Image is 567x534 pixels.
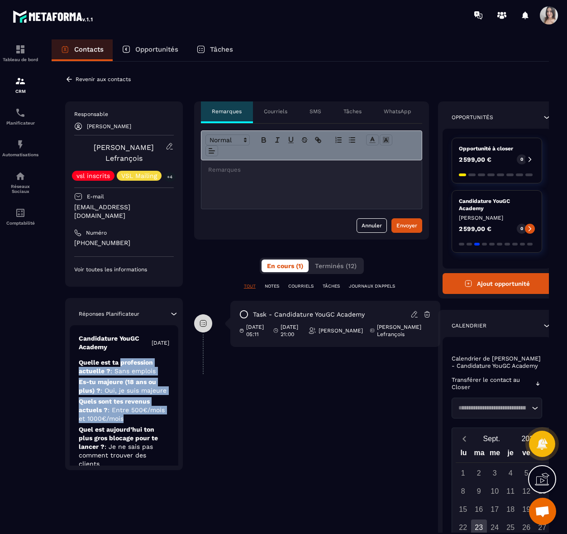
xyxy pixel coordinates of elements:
[459,156,491,163] p: 2 599,00 €
[15,44,26,55] img: formation
[121,173,157,179] p: VSL Mailing
[459,226,491,232] p: 2 599,00 €
[310,260,362,272] button: Terminés (12)
[452,114,493,121] p: Opportunités
[459,197,535,212] p: Candidature YouGC Academy
[52,39,113,61] a: Contacts
[487,483,503,499] div: 10
[471,501,487,517] div: 16
[110,367,156,375] span: : Sans emplois
[503,501,519,517] div: 18
[456,433,472,445] button: Previous month
[288,283,314,289] p: COURRIELS
[519,501,534,517] div: 19
[212,108,242,115] p: Remarques
[79,397,169,423] p: Quels sont tes revenus actuels ?
[267,262,303,269] span: En cours (1)
[164,172,176,182] p: +4
[2,120,38,125] p: Planificateur
[455,483,471,499] div: 8
[503,447,519,462] div: je
[15,207,26,218] img: accountant
[471,465,487,481] div: 2
[244,283,256,289] p: TOUT
[519,447,534,462] div: ve
[349,283,395,289] p: JOURNAUX D'APPELS
[74,239,174,247] p: [PHONE_NUMBER]
[262,260,309,272] button: En cours (1)
[315,262,357,269] span: Terminés (12)
[2,221,38,226] p: Comptabilité
[15,107,26,118] img: scheduler
[2,132,38,164] a: automationsautomationsAutomatisations
[472,447,487,462] div: ma
[396,221,417,230] div: Envoyer
[2,37,38,69] a: formationformationTableau de bord
[281,323,301,338] p: [DATE] 21:00
[520,156,523,163] p: 0
[2,57,38,62] p: Tableau de bord
[13,8,94,24] img: logo
[2,184,38,194] p: Réseaux Sociaux
[519,483,534,499] div: 12
[310,108,321,115] p: SMS
[79,406,165,422] span: : Entre 500€/mois et 1000€/mois
[471,483,487,499] div: 9
[2,201,38,232] a: accountantaccountantComptabilité
[94,143,154,163] a: [PERSON_NAME] Lefrançois
[319,327,363,334] p: [PERSON_NAME]
[79,443,153,467] span: : Je ne sais pas comment trouver des clients
[452,398,542,419] div: Search for option
[520,226,523,232] p: 0
[2,152,38,157] p: Automatisations
[384,108,411,115] p: WhatsApp
[459,214,535,221] p: [PERSON_NAME]
[452,376,531,391] p: Transférer le contact au Closer
[455,501,471,517] div: 15
[76,173,110,179] p: vsl inscrits
[15,139,26,150] img: automations
[452,322,486,329] p: Calendrier
[15,171,26,182] img: social-network
[510,431,548,447] button: Open years overlay
[152,339,169,346] p: [DATE]
[74,111,174,118] p: Responsable
[264,108,287,115] p: Courriels
[253,310,365,319] p: task - Candidature YouGC Academy
[455,465,471,481] div: 1
[2,89,38,94] p: CRM
[187,39,242,61] a: Tâches
[210,45,233,53] p: Tâches
[2,101,38,132] a: schedulerschedulerPlanificateur
[519,465,534,481] div: 5
[2,164,38,201] a: social-networksocial-networkRéseaux Sociaux
[487,447,503,462] div: me
[503,483,519,499] div: 11
[487,501,503,517] div: 17
[135,45,178,53] p: Opportunités
[87,123,131,130] p: [PERSON_NAME]
[443,273,551,294] button: Ajout opportunité
[76,76,131,82] p: Revenir aux contacts
[503,465,519,481] div: 4
[357,218,387,233] button: Annuler
[15,76,26,87] img: formation
[79,334,152,351] p: Candidature YouGC Academy
[79,378,169,395] p: Es-tu majeure (18 ans ou plus) ?
[455,404,529,413] input: Search for option
[113,39,187,61] a: Opportunités
[2,69,38,101] a: formationformationCRM
[487,465,503,481] div: 3
[87,193,104,200] p: E-mail
[456,447,472,462] div: lu
[452,355,542,370] p: Calendrier de [PERSON_NAME] - Candidature YouGC Academy
[79,358,169,375] p: Quelle est ta profession actuelle ?
[529,498,556,525] div: Ouvrir le chat
[86,229,107,236] p: Numéro
[391,218,422,233] button: Envoyer
[74,266,174,273] p: Voir toutes les informations
[246,323,267,338] p: [DATE] 05:11
[323,283,340,289] p: TÂCHES
[74,203,174,220] p: [EMAIL_ADDRESS][DOMAIN_NAME]
[100,387,167,394] span: : Oui, je suis majeure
